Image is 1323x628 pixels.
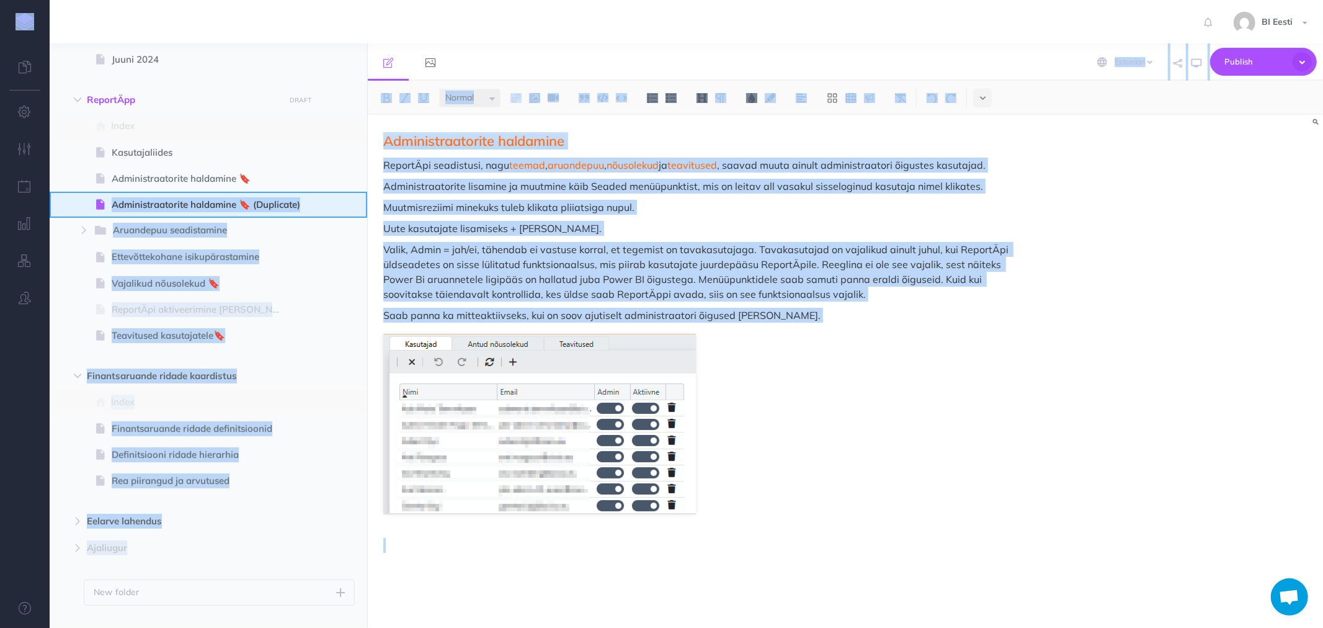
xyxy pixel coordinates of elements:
[796,93,807,103] img: Alignment dropdown menu button
[616,93,627,102] img: Inline code button
[945,93,956,103] img: Redo
[290,96,311,104] small: DRAFT
[548,93,559,103] img: Add video button
[529,93,540,103] img: Add image button
[112,473,293,488] span: Rea piirangud ja arvutused
[666,93,677,103] img: Unordered list button
[399,93,411,103] img: Italic button
[579,93,590,103] img: Blockquote button
[895,93,906,103] img: Clear styles button
[1255,16,1299,27] span: BI Eesti
[1234,12,1255,34] img: 9862dc5e82047a4d9ba6d08c04ce6da6.jpg
[111,119,293,133] span: Index
[112,302,293,317] span: ReportÄpi aktiveerimine [PERSON_NAME] kinnitus
[864,93,875,103] img: Callout dropdown menu button
[715,93,726,103] img: Paragraph button
[383,132,564,150] span: Administraatorite haldamine
[1271,578,1308,616] div: Avatud vestlus
[112,249,293,264] span: Ettevõttekohane isikupärastamine
[87,369,277,384] span: Finantsaruande ridade kaardistus
[112,197,349,212] span: Administraatorite haldamine 🔖 (Duplicate)
[383,308,1021,323] p: Saab panna ka mitteaktiivseks, kui on soov ajutiselt administraatori õigused [PERSON_NAME].
[285,93,316,107] button: DRAFT
[112,171,293,186] span: Administraatorite haldamine 🔖
[548,159,604,171] a: aruandepuu
[383,179,1021,194] p: Administraatorite lisamine ja muutmine käib Seaded menüüpunktist, mis on leitav all vasakul sisse...
[16,13,34,30] img: logo-mark.svg
[112,421,293,436] span: Finantsaruande ridade definitsioonid
[927,93,938,103] img: Undo
[845,93,857,103] img: Create table button
[510,93,522,103] img: Link button
[1210,48,1317,76] button: Publish
[607,159,659,171] a: nõusolekud
[87,514,277,529] span: Eelarve lahendus
[746,93,757,103] img: Text color button
[383,158,1021,173] p: ReportÄpi seadistusi, nagu , , ja , saavad muuta ainult administraatori õigustes kasutajad.
[1224,52,1286,71] span: Publish
[84,580,355,606] button: New folder
[87,92,277,107] span: ReportÄpp
[418,93,429,103] img: Underline button
[383,242,1021,302] p: Valik, Admin = jah/ei, tähendab ei vastuse korral, et tegemist on tavakasutajaga. Tavakasutajad o...
[112,276,293,291] span: Vajalikud nõusolekud 🔖
[383,200,1021,215] p: Muutmisreziimi minekuks tuleb klikata pliiatsiga nupul.
[697,93,708,103] img: Headings dropdown button
[667,159,717,171] a: teavitused
[112,145,293,160] span: Kasutajaliides
[112,447,293,462] span: Definitsiooni ridade hierarhia
[383,334,696,513] img: EHvToAff4Lr4WGpumsIW.png
[113,223,274,239] span: Aruandepuu seadistamine
[381,93,392,103] img: Bold button
[765,93,776,103] img: Text background color button
[647,93,658,103] img: Ordered list button
[597,93,608,102] img: Code block button
[87,541,277,555] span: Ajaliugur
[112,52,293,67] span: Juuni 2024
[94,585,140,599] p: New folder
[383,221,1021,236] p: Uute kasutajate lisamiseks + [PERSON_NAME].
[509,159,545,171] a: teemad
[112,328,293,343] span: Teavitused kasutajatele🔖
[111,395,293,410] span: Index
